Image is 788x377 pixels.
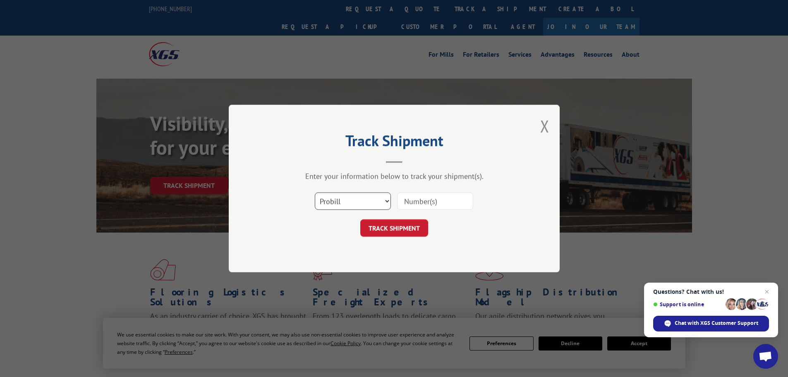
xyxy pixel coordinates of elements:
[753,344,778,369] div: Open chat
[270,135,518,151] h2: Track Shipment
[397,192,473,210] input: Number(s)
[653,288,769,295] span: Questions? Chat with us!
[540,115,549,137] button: Close modal
[653,316,769,331] div: Chat with XGS Customer Support
[270,171,518,181] div: Enter your information below to track your shipment(s).
[762,287,772,297] span: Close chat
[675,319,758,327] span: Chat with XGS Customer Support
[653,301,723,307] span: Support is online
[360,219,428,237] button: TRACK SHIPMENT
